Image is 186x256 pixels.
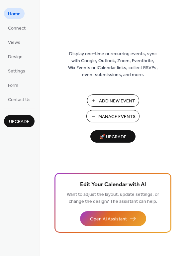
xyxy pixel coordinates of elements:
[90,216,127,223] span: Open AI Assistant
[9,118,30,125] span: Upgrade
[8,54,23,61] span: Design
[87,94,139,107] button: Add New Event
[8,25,26,32] span: Connect
[98,113,136,120] span: Manage Events
[4,22,30,33] a: Connect
[4,8,25,19] a: Home
[8,82,18,89] span: Form
[99,98,135,105] span: Add New Event
[4,94,35,105] a: Contact Us
[8,68,25,75] span: Settings
[8,11,21,18] span: Home
[4,65,29,76] a: Settings
[90,130,136,143] button: 🚀 Upgrade
[80,211,146,226] button: Open AI Assistant
[4,115,35,127] button: Upgrade
[8,96,31,103] span: Contact Us
[4,37,24,48] a: Views
[8,39,20,46] span: Views
[80,180,146,190] span: Edit Your Calendar with AI
[86,110,139,122] button: Manage Events
[68,51,158,78] span: Display one-time or recurring events, sync with Google, Outlook, Zoom, Eventbrite, Wix Events or ...
[4,51,27,62] a: Design
[94,133,132,142] span: 🚀 Upgrade
[4,79,22,90] a: Form
[67,190,159,206] span: Want to adjust the layout, update settings, or change the design? The assistant can help.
